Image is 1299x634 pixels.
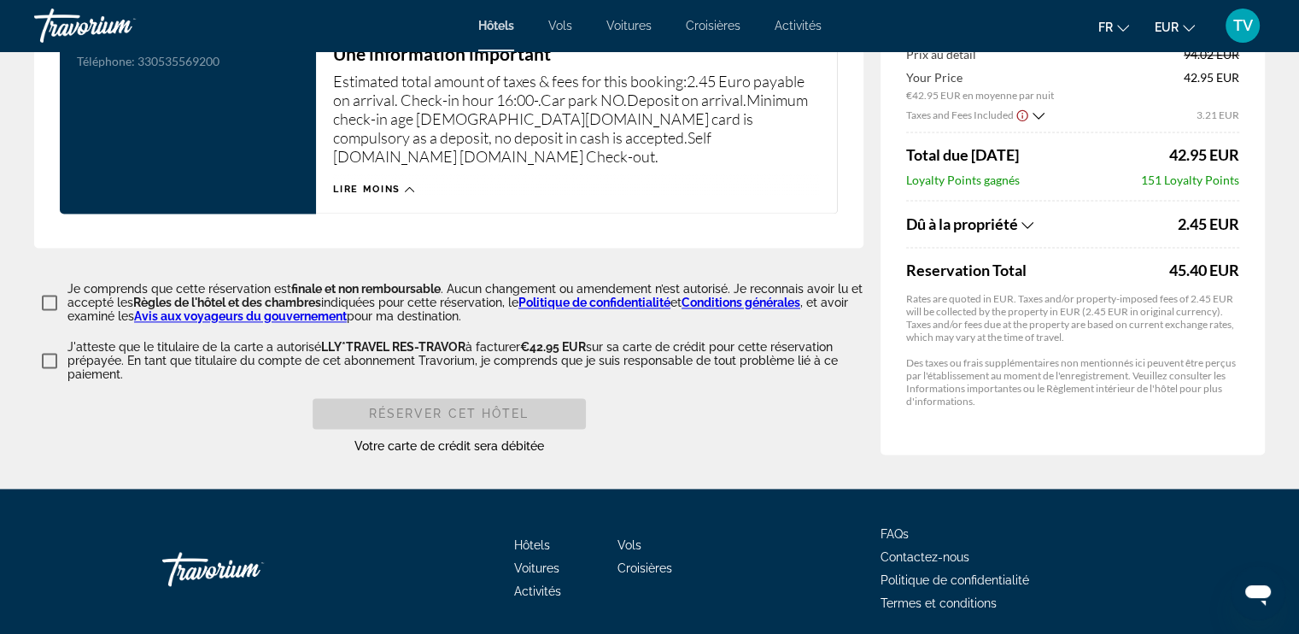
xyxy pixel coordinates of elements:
span: Taxes and Fees Included [906,108,1014,120]
a: Croisières [686,19,740,32]
span: 2.45 EUR [1178,214,1239,233]
a: Travorium [162,543,333,595]
a: Travorium [34,3,205,48]
span: Lire moins [333,184,401,195]
span: LLY*TRAVEL RES-TRAVOR [321,340,465,354]
button: Change currency [1155,15,1195,39]
a: Activités [514,584,561,598]
span: Your Price [906,70,1054,85]
a: Conditions générales [682,296,800,309]
span: Votre carte de crédit sera débitée [354,439,544,453]
span: €42.95 EUR en moyenne par nuit [906,89,1054,102]
a: Hôtels [514,538,550,552]
button: Change language [1098,15,1129,39]
button: Lire moins [333,183,414,196]
a: Hôtels [478,19,514,32]
h3: Une information important [333,44,820,63]
a: Politique de confidentialité [881,573,1029,587]
p: Des taxes ou frais supplémentaires non mentionnés ici peuvent être perçus par l'établissement au ... [906,356,1239,408]
button: Show Taxes and Fees disclaimer [1015,107,1029,122]
a: Voitures [514,561,559,575]
a: Politique de confidentialité [518,296,670,309]
div: 45.40 EUR [1169,261,1239,279]
span: Règles de l'hôtel et des chambres [133,296,321,309]
button: Show Taxes and Fees breakdown [906,214,1173,234]
a: Croisières [617,561,672,575]
span: Prix au détail [906,47,976,62]
button: Show Taxes and Fees breakdown [906,106,1044,123]
a: Vols [548,19,572,32]
span: 3.21 EUR [1197,108,1239,120]
a: Vols [617,538,641,552]
a: Activités [775,19,822,32]
span: 42.95 EUR [1184,70,1239,102]
span: €42.95 EUR [520,340,586,354]
p: Rates are quoted in EUR. Taxes and/or property-imposed fees of 2.45 EUR will be collected by the ... [906,292,1239,343]
span: : 330535569200 [132,54,219,68]
span: EUR [1155,21,1179,34]
a: Voitures [606,19,652,32]
span: Total due [DATE] [906,145,1019,164]
p: Je comprends que cette réservation est . Aucun changement ou amendement n’est autorisé. Je reconn... [67,282,863,323]
a: Termes et conditions [881,596,997,610]
span: finale et non remboursable [291,282,441,296]
span: fr [1098,21,1113,34]
span: 42.95 EUR [1169,145,1239,164]
span: Téléphone [77,54,132,68]
span: Dû à la propriété [906,214,1018,233]
button: User Menu [1220,8,1265,44]
span: 151 Loyalty Points [1141,173,1239,187]
a: Avis aux voyageurs du gouvernement [134,309,347,323]
span: TV [1233,17,1253,34]
p: Estimated total amount of taxes & fees for this booking:2.45 Euro payable on arrival. Check-in ho... [333,72,820,166]
span: : [EMAIL_ADDRESS][DOMAIN_NAME] [77,23,282,53]
span: 94.02 EUR [1184,47,1239,62]
span: Loyalty Points gagnés [906,173,1020,187]
a: Contactez-nous [881,550,969,564]
a: FAQs [881,527,909,541]
iframe: Bouton de lancement de la fenêtre de messagerie [1231,566,1285,620]
p: J'atteste que le titulaire de la carte a autorisé à facturer sur sa carte de crédit pour cette ré... [67,340,863,381]
span: Reservation Total [906,261,1165,279]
